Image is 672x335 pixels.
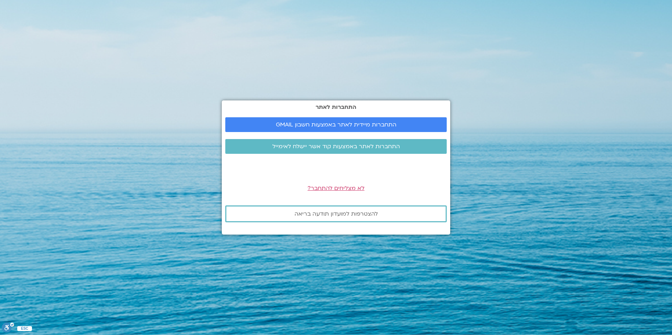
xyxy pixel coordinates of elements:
span: להצטרפות למועדון תודעה בריאה [295,211,378,217]
a: להצטרפות למועדון תודעה בריאה [225,205,447,222]
a: לא מצליחים להתחבר? [308,184,364,192]
span: התחברות מיידית לאתר באמצעות חשבון GMAIL [276,121,396,128]
h2: התחברות לאתר [225,104,447,110]
a: התחברות לאתר באמצעות קוד אשר יישלח לאימייל [225,139,447,154]
span: התחברות לאתר באמצעות קוד אשר יישלח לאימייל [272,143,400,150]
a: התחברות מיידית לאתר באמצעות חשבון GMAIL [225,117,447,132]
